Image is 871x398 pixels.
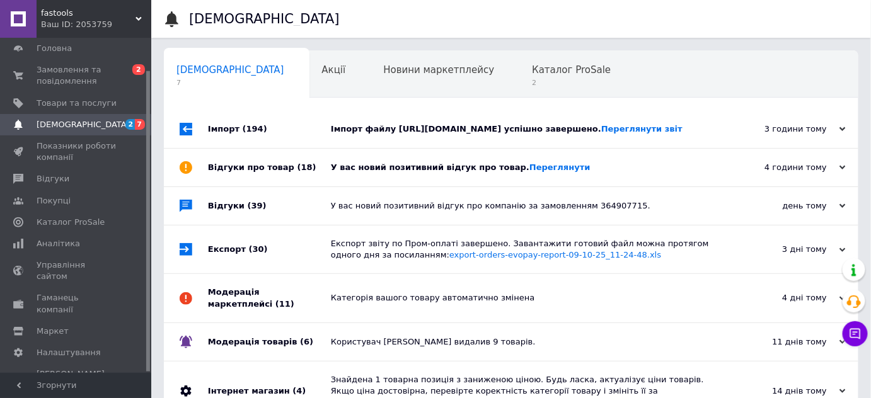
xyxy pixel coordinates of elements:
div: 14 днів тому [720,385,846,397]
span: 2 [532,78,611,88]
span: Акції [322,64,346,76]
span: Замовлення та повідомлення [37,64,117,87]
div: 3 години тому [720,123,846,135]
div: Модерація товарів [208,323,331,361]
span: Маркет [37,326,69,337]
span: Товари та послуги [37,98,117,109]
div: Відгуки про товар [208,149,331,186]
span: (194) [243,124,267,134]
span: Аналітика [37,238,80,249]
span: 7 [176,78,284,88]
span: Новини маркетплейсу [383,64,494,76]
span: (11) [275,299,294,309]
div: Користувач [PERSON_NAME] видалив 9 товарів. [331,336,720,348]
div: Модерація маркетплейсі [208,274,331,322]
span: (18) [297,162,316,172]
span: (6) [300,337,313,346]
a: Переглянути [529,162,591,172]
span: 2 [125,119,136,130]
div: 4 години тому [720,162,846,173]
span: Покупці [37,195,71,207]
a: export-orders-evopay-report-09-10-25_11-24-48.xls [449,250,661,259]
span: [DEMOGRAPHIC_DATA] [37,119,130,130]
div: 3 дні тому [720,244,846,255]
div: Імпорт [208,110,331,148]
span: (30) [249,244,268,254]
span: fastools [41,8,136,19]
div: У вас новий позитивний відгук про компанію за замовленням 364907715. [331,200,720,212]
span: Відгуки [37,173,69,185]
div: Експорт звіту по Пром-оплаті завершено. Завантажити готовий файл можна протягом одного дня за пос... [331,238,720,261]
span: (39) [248,201,267,210]
span: Головна [37,43,72,54]
div: Експорт [208,225,331,273]
div: Категорія вашого товару автоматично змінена [331,292,720,304]
span: Каталог ProSale [37,217,105,228]
span: Управління сайтом [37,259,117,282]
span: Показники роботи компанії [37,140,117,163]
div: Ваш ID: 2053759 [41,19,151,30]
span: [DEMOGRAPHIC_DATA] [176,64,284,76]
span: Каталог ProSale [532,64,611,76]
div: 11 днів тому [720,336,846,348]
span: Гаманець компанії [37,292,117,315]
div: 4 дні тому [720,292,846,304]
span: 2 [132,64,145,75]
a: Переглянути звіт [601,124,683,134]
div: У вас новий позитивний відгук про товар. [331,162,720,173]
div: день тому [720,200,846,212]
span: 7 [135,119,145,130]
div: Відгуки [208,187,331,225]
span: Налаштування [37,347,101,358]
button: Чат з покупцем [843,321,868,346]
span: (4) [292,386,306,395]
div: Імпорт файлу [URL][DOMAIN_NAME] успішно завершено. [331,123,720,135]
h1: [DEMOGRAPHIC_DATA] [189,11,340,26]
